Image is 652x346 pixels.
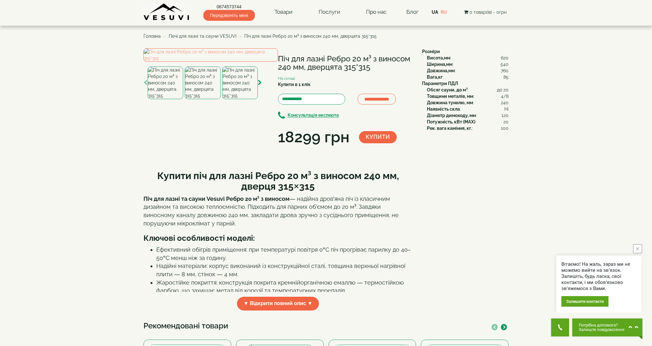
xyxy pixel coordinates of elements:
span: Піч для лазні Ребро 20 м³ з виносом 240 мм, дверцята 315*315 [244,34,377,39]
div: Вітаємо! На жаль, зараз ми не можемо вийти на зв'язок. Залишіть, будь ласка, свої контакти, і ми ... [561,261,637,292]
span: 4/8 [501,93,509,99]
b: Товщини металів, мм [427,94,473,99]
small: На складі [278,76,295,81]
div: : [427,55,509,61]
button: Get Call button [551,318,569,336]
b: Параметри ПДЛ [422,81,458,86]
h1: Піч для лазні Ребро 20 м³ з виносом 240 мм, дверцята 315*315 [278,55,412,72]
span: 120 [501,112,509,119]
span: 100 [501,125,509,131]
div: : [427,67,509,74]
b: Довжина,мм [427,68,455,73]
li: Надійні матеріали: корпус виконаний із конструкційної сталі, товщина верхньої нагрівної плити — 8... [156,262,412,278]
img: Піч для лазні Ребро 20 м³ з виносом 240 мм, дверцята 315*315 [185,67,220,99]
span: 760 [501,67,509,74]
span: Ні [504,106,509,112]
b: Наявність скла [427,106,460,112]
label: Купити в 1 клік [278,81,311,88]
b: Ширина,мм [427,62,452,67]
div: : [427,93,509,99]
span: 0 товар(ів) - 0грн [469,10,507,15]
span: 240 [501,99,509,106]
div: : [427,99,509,106]
b: Висота,мм [427,55,450,60]
a: Послуги [312,5,346,20]
b: Обсяг сауни, до м³ [427,87,468,92]
b: Потужність, кВт (MAX) [427,119,475,124]
button: Купити [359,131,397,143]
span: 620 [501,55,509,61]
a: UA [432,10,438,15]
a: Про нас [360,5,393,20]
button: Chat button [572,318,642,336]
div: : [427,119,509,125]
a: RU [441,10,447,15]
b: Довжина тунелю, мм [427,100,473,105]
span: 20 [503,119,509,125]
div: : [427,112,509,119]
img: Піч для лазні Ребро 20 м³ з виносом 240 мм, дверцята 315*315 [148,67,183,99]
button: close button [633,244,642,253]
span: до 20 [497,87,509,93]
img: Піч для лазні Ребро 20 м³ з виносом 240 мм, дверцята 315*315 [222,67,258,99]
a: Блог [406,9,419,15]
b: Вага,кг [427,75,443,80]
div: : [427,61,509,67]
strong: Піч для лазні та сауни Vesuvi Ребро 20 м³ з виносом [143,195,289,202]
span: Потрібна допомога? [579,323,625,327]
a: 0674573744 [203,4,255,10]
a: Головна [143,34,161,39]
img: Завод VESUVI [143,3,190,21]
b: Рек. вага каміння, кг. [427,126,472,131]
span: Передзвоніть мені [203,10,255,21]
b: Розміри [422,49,440,54]
div: 18299 грн [278,126,349,148]
b: Консультація експерта [288,113,339,118]
strong: Купити піч для лазні Ребро 20 м³ з виносом 240 мм, дверця 315×315 [157,170,399,192]
b: Діаметр димоходу, мм [427,113,476,118]
div: Залишити контакти [561,296,608,307]
span: ▼ Відкрити повний опис ▼ [237,297,319,311]
b: Ключові особливості моделі: [143,233,255,243]
li: Жаростійке покриття: конструкція покрита кремнійорганічною емаллю — термостійкою фарбою, що захищ... [156,279,412,295]
span: 85 [503,74,509,80]
a: Товари [268,5,299,20]
h3: Рекомендовані товари [143,322,509,330]
div: : [427,125,509,131]
li: Ефективний обігрів приміщення: при температурі повітря 0°C піч прогріває парилку до 40–50°C менш ... [156,246,412,262]
p: — надійна дров’яна піч із класичним дизайном та високою теплоємністю. Підходить для парних об'ємо... [143,195,412,228]
span: Залиште повідомлення [579,327,625,332]
div: : [427,87,509,93]
span: 540 [501,61,509,67]
div: : [427,106,509,112]
button: 0 товар(ів) - 0грн [462,9,509,16]
div: : [427,74,509,80]
a: Печі для лазні та сауни VESUVI [169,34,236,39]
img: Піч для лазні Ребро 20 м³ з виносом 240 мм, дверцята 315*315 [143,48,278,62]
